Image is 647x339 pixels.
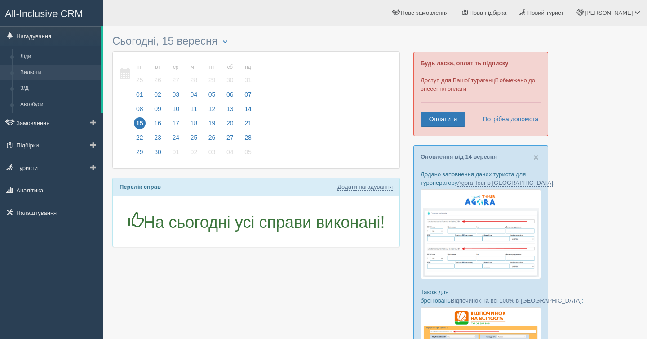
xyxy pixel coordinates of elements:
[242,63,254,71] small: нд
[242,74,254,86] span: 31
[224,63,236,71] small: сб
[188,74,200,86] span: 28
[167,89,184,104] a: 03
[337,183,393,191] a: Додати нагадування
[131,58,148,89] a: пн 25
[188,117,200,129] span: 18
[206,74,218,86] span: 29
[149,147,166,161] a: 30
[206,132,218,143] span: 26
[149,89,166,104] a: 02
[421,189,541,279] img: agora-tour-%D1%84%D0%BE%D1%80%D0%BC%D0%B0-%D0%B1%D1%80%D0%BE%D0%BD%D1%8E%D0%B2%D0%B0%D0%BD%D0%BD%...
[206,63,218,71] small: пт
[242,132,254,143] span: 28
[170,117,182,129] span: 17
[134,117,146,129] span: 15
[170,132,182,143] span: 24
[222,89,239,104] a: 06
[167,104,184,118] a: 10
[222,133,239,147] a: 27
[224,146,236,158] span: 04
[206,89,218,100] span: 05
[134,103,146,115] span: 08
[224,103,236,115] span: 13
[152,63,164,71] small: вт
[451,297,581,304] a: Відпочинок на всі 100% в [GEOGRAPHIC_DATA]
[186,118,203,133] a: 18
[134,74,146,86] span: 25
[224,89,236,100] span: 06
[149,133,166,147] a: 23
[421,60,508,67] b: Будь ласка, оплатіть підписку
[242,89,254,100] span: 07
[188,146,200,158] span: 02
[242,146,254,158] span: 05
[16,65,101,81] a: Вильоти
[170,103,182,115] span: 10
[112,35,400,47] h3: Сьогодні, 15 вересня
[134,132,146,143] span: 22
[413,52,548,136] div: Доступ для Вашої турагенції обмежено до внесення оплати
[152,103,164,115] span: 09
[204,118,221,133] a: 19
[167,58,184,89] a: ср 27
[401,9,448,16] span: Нове замовлення
[222,147,239,161] a: 04
[120,212,393,232] h1: На сьогодні усі справи виконані!
[533,152,539,162] button: Close
[152,117,164,129] span: 16
[239,133,254,147] a: 28
[239,104,254,118] a: 14
[186,58,203,89] a: чт 28
[533,152,539,162] span: ×
[239,58,254,89] a: нд 31
[0,0,103,25] a: All-Inclusive CRM
[167,133,184,147] a: 24
[149,104,166,118] a: 09
[170,74,182,86] span: 27
[188,132,200,143] span: 25
[421,153,497,160] a: Оновлення від 14 вересня
[527,9,564,16] span: Новий турист
[152,132,164,143] span: 23
[16,80,101,97] a: З/Д
[167,147,184,161] a: 01
[131,147,148,161] a: 29
[131,89,148,104] a: 01
[186,89,203,104] a: 04
[170,63,182,71] small: ср
[222,118,239,133] a: 20
[206,146,218,158] span: 03
[204,89,221,104] a: 05
[242,117,254,129] span: 21
[204,104,221,118] a: 12
[204,58,221,89] a: пт 29
[188,103,200,115] span: 11
[186,104,203,118] a: 11
[239,89,254,104] a: 07
[167,118,184,133] a: 17
[239,118,254,133] a: 21
[457,179,553,187] a: Agora Tour в [GEOGRAPHIC_DATA]
[186,147,203,161] a: 02
[120,183,161,190] b: Перелік справ
[224,74,236,86] span: 30
[224,132,236,143] span: 27
[16,97,101,113] a: Автобуси
[204,147,221,161] a: 03
[152,74,164,86] span: 26
[16,49,101,65] a: Ліди
[149,118,166,133] a: 16
[585,9,633,16] span: [PERSON_NAME]
[421,170,541,187] p: Додано заповнення даних туриста для туроператору :
[239,147,254,161] a: 05
[134,146,146,158] span: 29
[222,58,239,89] a: сб 30
[206,117,218,129] span: 19
[170,146,182,158] span: 01
[170,89,182,100] span: 03
[131,104,148,118] a: 08
[421,112,465,127] a: Оплатити
[152,89,164,100] span: 02
[470,9,507,16] span: Нова підбірка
